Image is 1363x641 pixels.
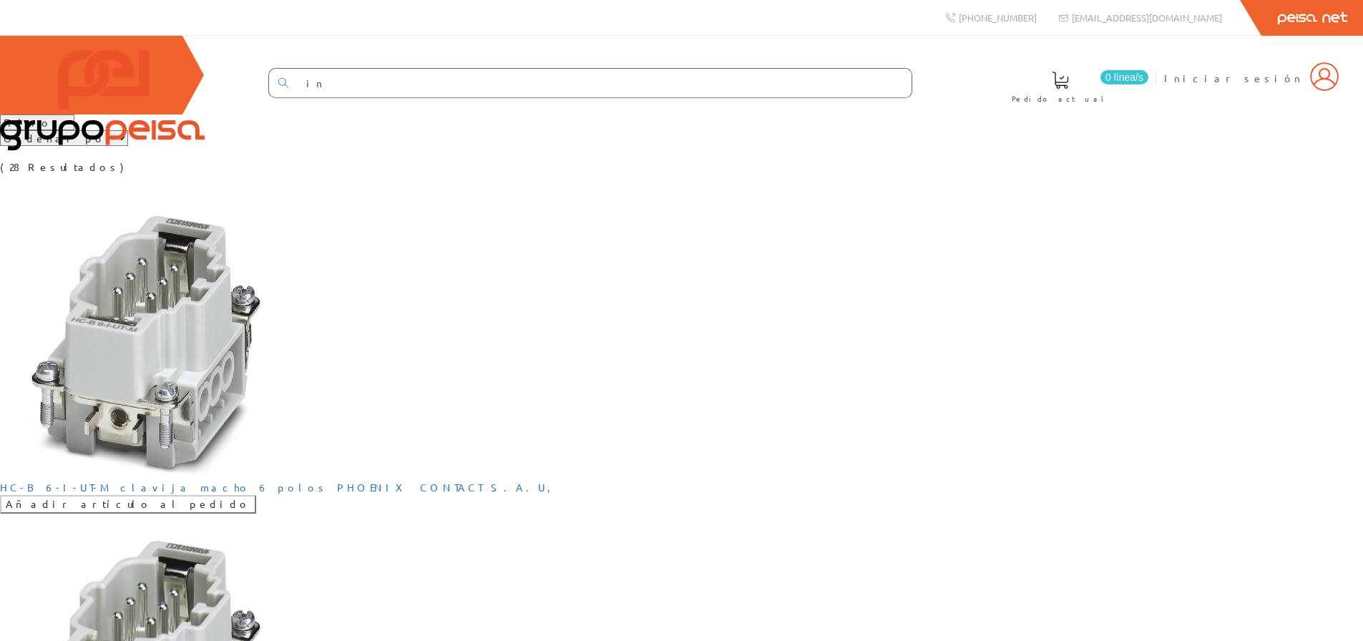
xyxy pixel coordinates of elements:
[297,69,912,97] input: Buscar ...
[1100,70,1148,84] span: 0 línea/s
[1164,59,1339,73] a: Iniciar sesión
[1072,11,1222,24] span: [EMAIL_ADDRESS][DOMAIN_NAME]
[337,481,552,494] a: PHOENIX CONTACT S.A.U,
[1012,92,1109,106] span: Pedido actual
[959,11,1037,24] span: [PHONE_NUMBER]
[1164,71,1303,85] span: Iniciar sesión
